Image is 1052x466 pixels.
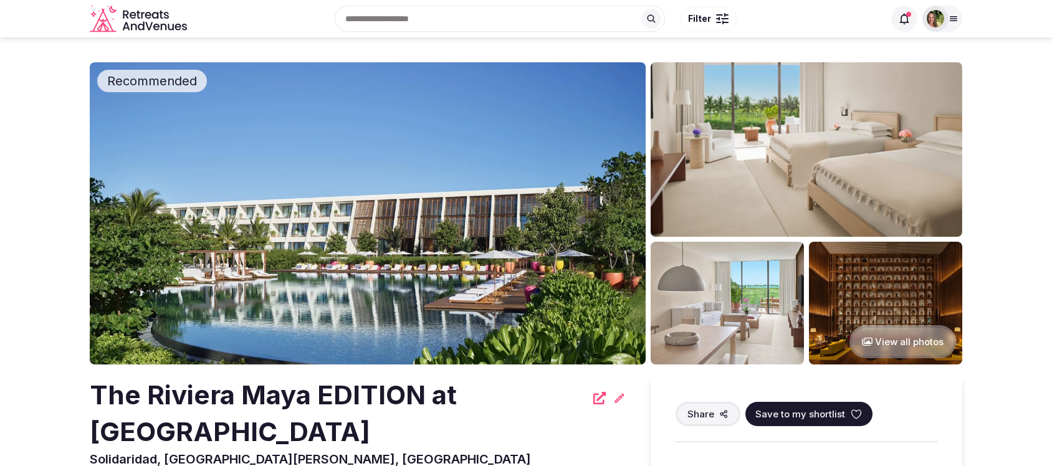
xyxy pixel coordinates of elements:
div: Recommended [97,70,207,92]
a: Visit the homepage [90,5,189,33]
button: View all photos [849,325,956,358]
button: Save to my shortlist [745,402,873,426]
button: Share [676,402,740,426]
span: Save to my shortlist [755,407,845,421]
img: Venue gallery photo [651,62,962,237]
img: Venue cover photo [90,62,646,364]
span: Filter [688,12,711,25]
svg: Retreats and Venues company logo [90,5,189,33]
img: Shay Tippie [927,10,944,27]
span: Recommended [102,72,202,90]
span: Share [687,407,714,421]
h2: The Riviera Maya EDITION at [GEOGRAPHIC_DATA] [90,377,586,450]
img: Venue gallery photo [651,242,804,364]
button: Filter [680,7,737,31]
img: Venue gallery photo [809,242,962,364]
